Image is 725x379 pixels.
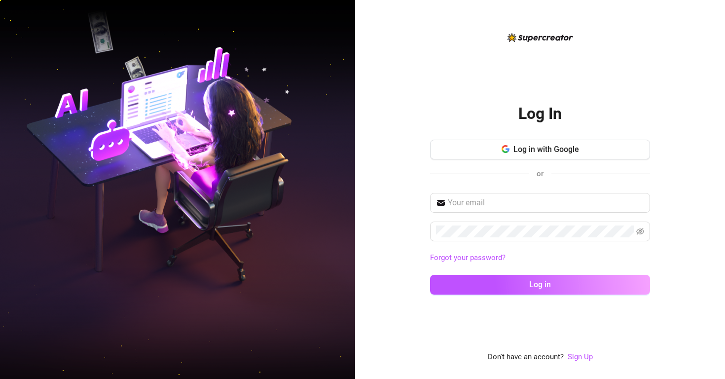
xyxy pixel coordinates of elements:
[507,33,573,42] img: logo-BBDzfeDw.svg
[529,280,551,289] span: Log in
[568,351,593,363] a: Sign Up
[430,275,650,295] button: Log in
[430,252,650,264] a: Forgot your password?
[430,253,506,262] a: Forgot your password?
[568,352,593,361] a: Sign Up
[513,145,579,154] span: Log in with Google
[448,197,644,209] input: Your email
[430,140,650,159] button: Log in with Google
[636,227,644,235] span: eye-invisible
[537,169,544,178] span: or
[518,104,562,124] h2: Log In
[488,351,564,363] span: Don't have an account?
